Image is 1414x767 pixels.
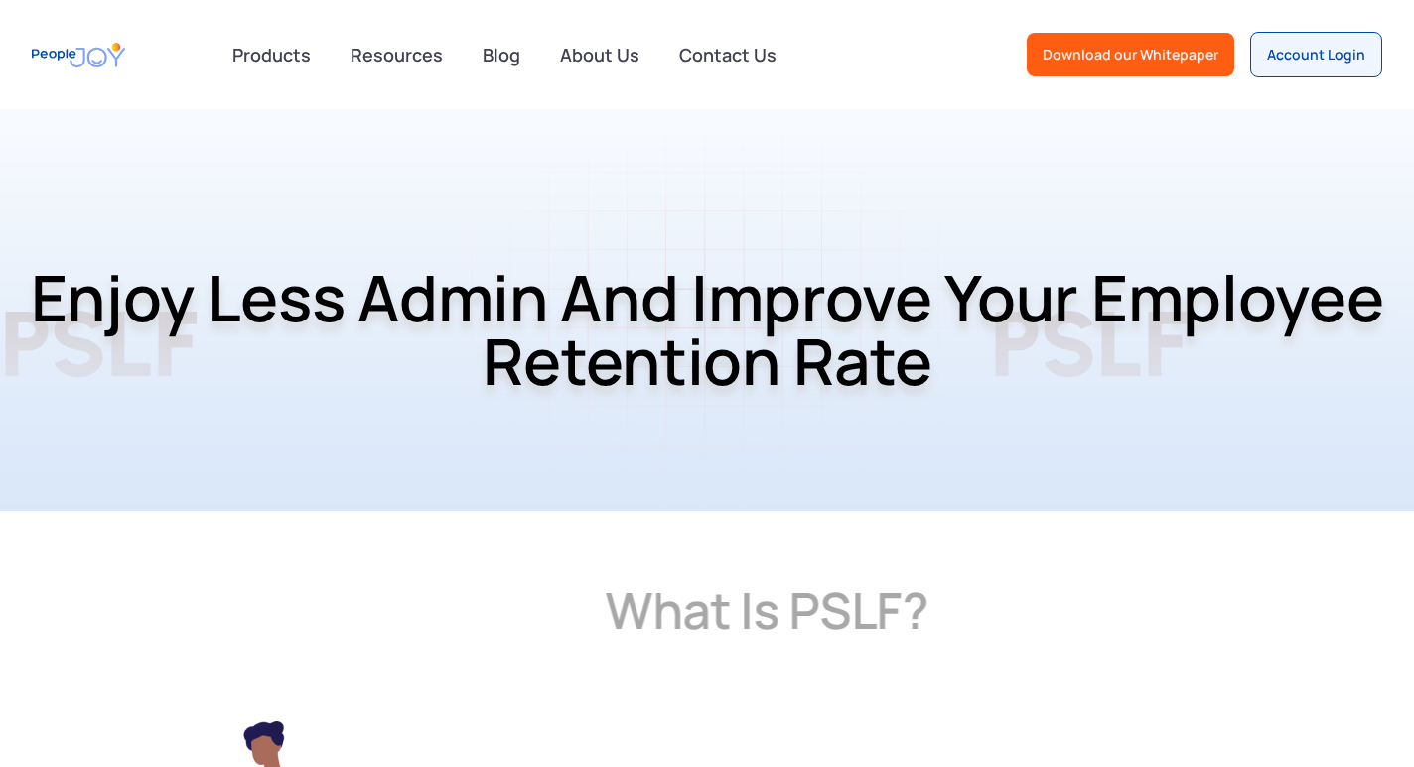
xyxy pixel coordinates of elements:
[1250,32,1382,77] a: Account Login
[1043,45,1218,64] div: Download our Whitepaper
[339,33,455,76] a: Resources
[1027,33,1234,76] a: Download our Whitepaper
[15,214,1399,445] h1: Enjoy Less Admin and Improve Your Employee Retention Rate
[1267,45,1365,64] div: Account Login
[606,580,1175,640] h2: What is PSLF?
[32,33,125,77] a: home
[220,35,323,74] div: Products
[667,33,788,76] a: Contact Us
[548,33,651,76] a: About Us
[471,33,532,76] a: Blog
